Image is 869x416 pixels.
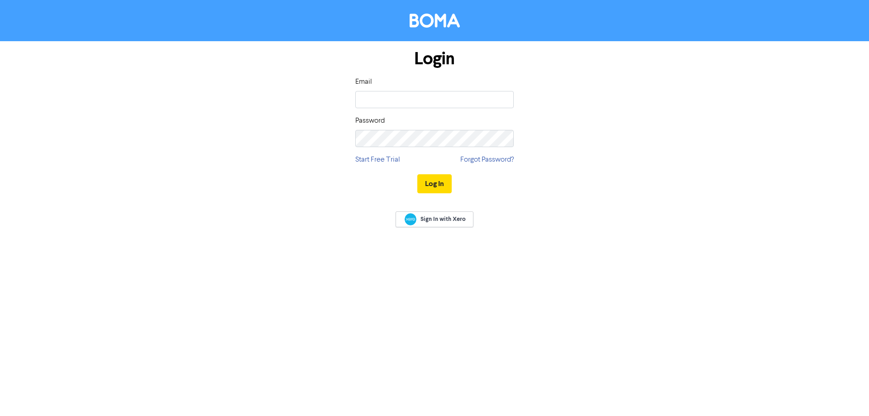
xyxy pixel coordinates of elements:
[355,115,385,126] label: Password
[355,77,372,87] label: Email
[405,213,416,225] img: Xero logo
[420,215,466,223] span: Sign In with Xero
[396,211,473,227] a: Sign In with Xero
[460,154,514,165] a: Forgot Password?
[417,174,452,193] button: Log In
[410,14,460,28] img: BOMA Logo
[355,48,514,69] h1: Login
[355,154,400,165] a: Start Free Trial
